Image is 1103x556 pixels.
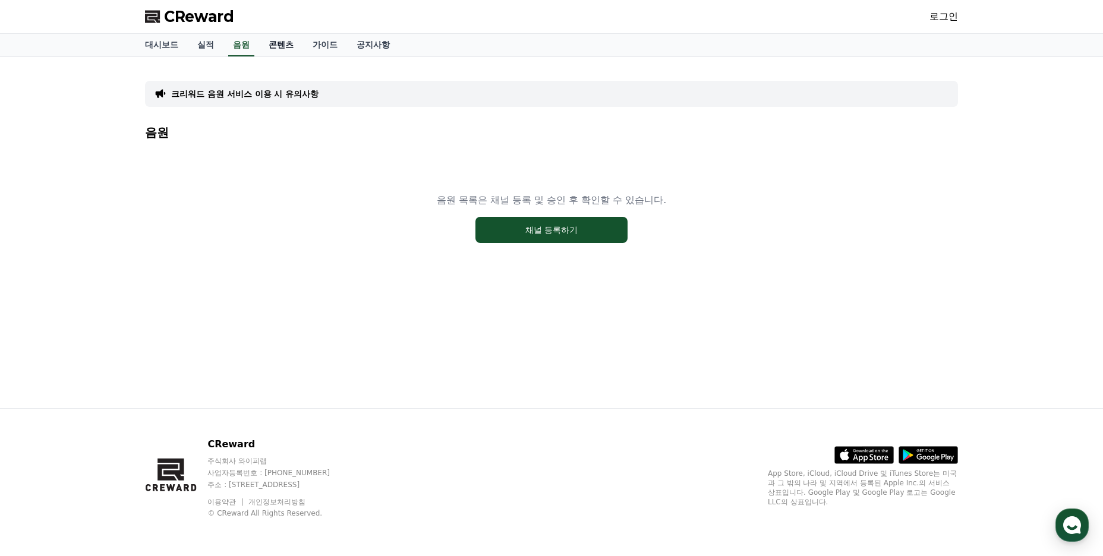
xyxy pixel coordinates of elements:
a: 대시보드 [135,34,188,56]
span: CReward [164,7,234,26]
p: 음원 목록은 채널 등록 및 승인 후 확인할 수 있습니다. [437,193,667,207]
p: 사업자등록번호 : [PHONE_NUMBER] [207,468,352,478]
a: 크리워드 음원 서비스 이용 시 유의사항 [171,88,319,100]
h4: 음원 [145,126,958,139]
p: App Store, iCloud, iCloud Drive 및 iTunes Store는 미국과 그 밖의 나라 및 지역에서 등록된 Apple Inc.의 서비스 상표입니다. Goo... [768,469,958,507]
a: CReward [145,7,234,26]
p: 주식회사 와이피랩 [207,456,352,466]
a: 대화 [78,377,153,406]
a: 이용약관 [207,498,245,506]
span: 대화 [109,395,123,405]
a: 실적 [188,34,223,56]
p: 주소 : [STREET_ADDRESS] [207,480,352,489]
a: 공지사항 [347,34,399,56]
span: 설정 [184,394,198,404]
span: 홈 [37,394,45,404]
a: 콘텐츠 [259,34,303,56]
a: 설정 [153,377,228,406]
button: 채널 등록하기 [475,217,628,243]
a: 가이드 [303,34,347,56]
a: 홈 [4,377,78,406]
a: 로그인 [929,10,958,24]
a: 음원 [228,34,254,56]
p: CReward [207,437,352,451]
p: © CReward All Rights Reserved. [207,508,352,518]
a: 개인정보처리방침 [248,498,305,506]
